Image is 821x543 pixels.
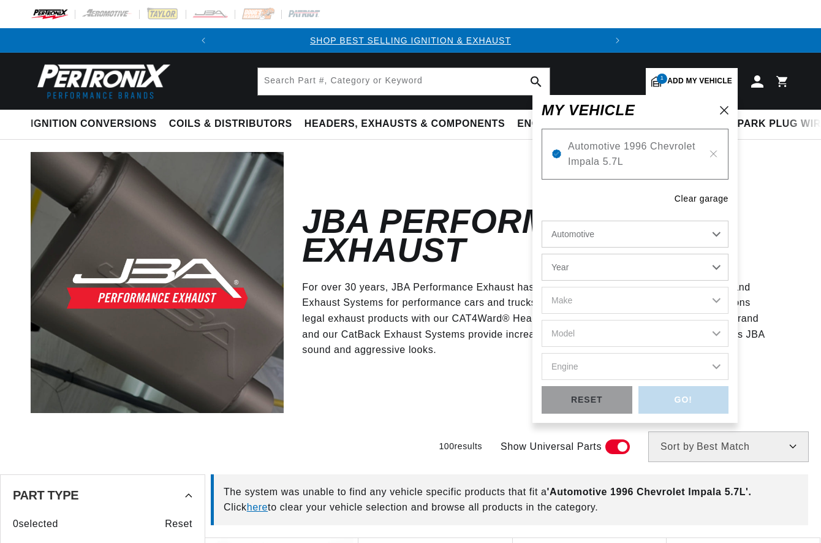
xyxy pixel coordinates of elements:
[191,28,216,53] button: Translation missing: en.sections.announcements.previous_announcement
[13,489,78,501] span: Part Type
[667,75,732,87] span: Add my vehicle
[542,254,728,281] select: Year
[302,279,772,358] p: For over 30 years, JBA Performance Exhaust has been a leader in Stainless Steel Headers and Exhau...
[657,74,667,84] span: 1
[31,118,157,131] span: Ignition Conversions
[169,118,292,131] span: Coils & Distributors
[542,353,728,380] select: Engine
[568,139,702,170] span: Automotive 1996 Chevrolet Impala 5.7L
[660,442,694,452] span: Sort by
[216,34,605,47] div: Announcement
[163,110,298,139] summary: Coils & Distributors
[501,439,602,455] span: Show Universal Parts
[31,152,284,412] img: JBA Performance Exhaust
[523,68,550,95] button: search button
[31,110,163,139] summary: Ignition Conversions
[542,221,728,248] select: Ride Type
[511,110,603,139] summary: Engine Swaps
[547,487,752,497] span: ' Automotive 1996 Chevrolet Impala 5.7L '.
[13,516,58,532] span: 0 selected
[310,36,511,45] a: SHOP BEST SELLING IGNITION & EXHAUST
[542,104,635,116] h6: MY VEHICLE
[305,118,505,131] span: Headers, Exhausts & Components
[258,68,550,95] input: Search Part #, Category or Keyword
[675,192,728,205] div: Clear garage
[646,68,738,95] a: 1Add my vehicle
[542,287,728,314] select: Make
[605,28,630,53] button: Translation missing: en.sections.announcements.next_announcement
[648,431,809,462] select: Sort by
[211,474,808,525] div: The system was unable to find any vehicle specific products that fit a Click to clear your vehicl...
[247,502,268,512] a: here
[165,516,192,532] span: Reset
[298,110,511,139] summary: Headers, Exhausts & Components
[517,118,597,131] span: Engine Swaps
[542,320,728,347] select: Model
[542,386,632,414] div: RESET
[31,60,172,102] img: Pertronix
[216,34,605,47] div: 1 of 2
[439,441,482,451] span: 100 results
[302,207,772,265] h2: JBA Performance Exhaust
